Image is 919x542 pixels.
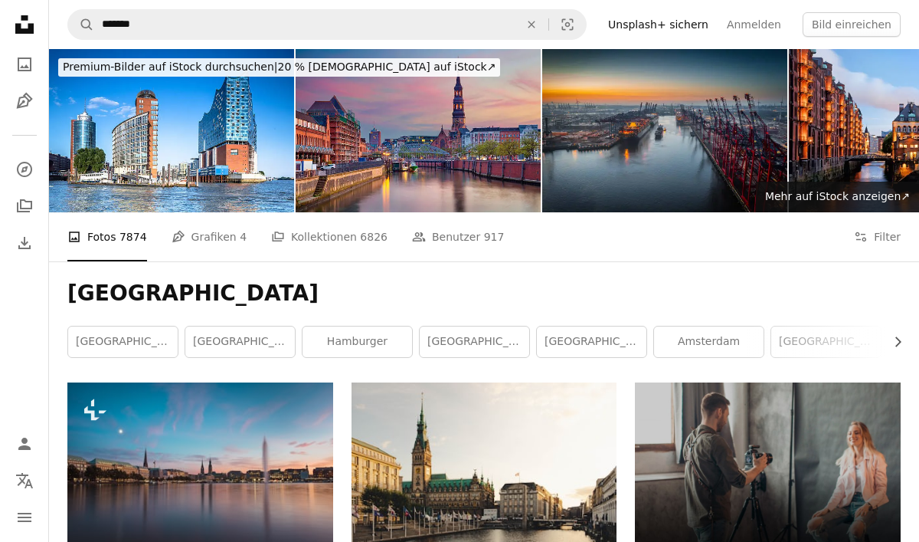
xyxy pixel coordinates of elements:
[854,212,901,261] button: Filter
[718,12,790,37] a: Anmelden
[9,191,40,222] a: Kollektionen
[9,228,40,258] a: Bisherige Downloads
[67,9,587,40] form: Finden Sie Bildmaterial auf der ganzen Webseite
[412,212,504,261] a: Benutzer 917
[9,465,40,496] button: Sprache
[352,465,617,478] a: Braune Betongebäude am Ufer des Flusses
[803,12,901,37] button: Bild einreichen
[172,212,247,261] a: Grafiken 4
[296,49,541,212] img: Hamburg.
[771,327,881,357] a: [GEOGRAPHIC_DATA]
[49,49,509,86] a: Premium-Bilder auf iStock durchsuchen|20 % [DEMOGRAPHIC_DATA] auf iStock↗
[68,327,178,357] a: [GEOGRAPHIC_DATA]
[67,465,333,478] a: Ein Blick auf eine Stadt von der anderen Seite eines Sees
[271,212,388,261] a: Kollektionen 6826
[9,86,40,117] a: Grafiken
[9,49,40,80] a: Fotos
[549,10,586,39] button: Visuelle Suche
[484,228,505,245] span: 917
[63,61,278,73] span: Premium-Bilder auf iStock durchsuchen |
[756,182,919,212] a: Mehr auf iStock anzeigen↗
[185,327,295,357] a: [GEOGRAPHIC_DATA]
[303,327,412,357] a: hamburger
[63,61,495,73] span: 20 % [DEMOGRAPHIC_DATA] auf iStock ↗
[515,10,548,39] button: Löschen
[542,49,787,212] img: Aerial view Industrial port with Container port in Hamburg, Germany
[67,280,901,307] h1: [GEOGRAPHIC_DATA]
[654,327,764,357] a: Amsterdam
[599,12,718,37] a: Unsplash+ sichern
[9,502,40,533] button: Menü
[884,327,901,357] button: Liste nach rechts verschieben
[240,228,247,245] span: 4
[360,228,388,245] span: 6826
[537,327,646,357] a: [GEOGRAPHIC_DATA]
[420,327,529,357] a: [GEOGRAPHIC_DATA]
[9,154,40,185] a: Entdecken
[49,49,294,212] img: Kehrwiderspitze und Elbphilharmonie im modernen HafenCity von Hamburg
[9,429,40,459] a: Anmelden / Registrieren
[68,10,94,39] button: Unsplash suchen
[765,190,910,202] span: Mehr auf iStock anzeigen ↗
